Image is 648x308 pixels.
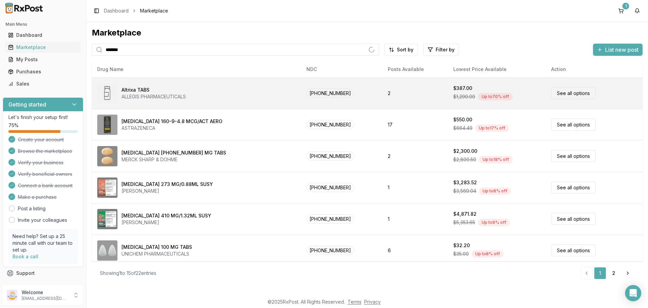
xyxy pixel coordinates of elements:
[5,22,81,27] h2: Main Menu
[8,80,78,87] div: Sales
[306,120,354,129] span: [PHONE_NUMBER]
[8,122,19,129] span: 75 %
[122,181,213,188] div: [MEDICAL_DATA] 273 MG/0.88ML SUSY
[5,41,81,53] a: Marketplace
[122,212,211,219] div: [MEDICAL_DATA] 410 MG/1.32ML SUSY
[546,61,643,77] th: Action
[92,61,301,77] th: Drug Name
[384,44,418,56] button: Sort by
[97,115,117,135] img: Breztri Aerosphere 160-9-4.8 MCG/ACT AERO
[551,119,596,131] a: See all options
[5,78,81,90] a: Sales
[104,7,168,14] nav: breadcrumb
[3,267,83,279] button: Support
[423,44,459,56] button: Filter by
[18,159,63,166] span: Verify your business
[593,44,643,56] button: List new post
[122,219,211,226] div: [PERSON_NAME]
[551,150,596,162] a: See all options
[97,240,117,261] img: lamoTRIgine 100 MG TABS
[122,118,222,125] div: [MEDICAL_DATA] 160-9-4.8 MCG/ACT AERO
[453,251,469,257] span: $35.00
[8,56,78,63] div: My Posts
[12,254,38,259] a: Book a call
[3,78,83,89] button: Sales
[551,244,596,256] a: See all options
[453,156,476,163] span: $2,800.50
[306,183,354,192] span: [PHONE_NUMBER]
[448,61,546,77] th: Lowest Price Available
[122,156,226,163] div: MERCK SHARP & DOHME
[607,267,620,279] a: 2
[122,251,192,257] div: UNICHEM PHARMACEUTICALS
[605,46,639,54] span: List new post
[382,77,448,109] td: 2
[100,270,156,277] div: Showing 1 to 15 of 22 entries
[594,267,606,279] a: 1
[3,42,83,53] button: Marketplace
[3,66,83,77] button: Purchases
[478,219,510,226] div: Up to 9 % off
[18,182,73,189] span: Connect a bank account
[479,156,513,163] div: Up to 18 % off
[551,213,596,225] a: See all options
[453,125,473,132] span: $664.49
[301,61,382,77] th: NDC
[475,124,509,132] div: Up to 17 % off
[18,136,64,143] span: Create your account
[621,267,634,279] a: Go to next page
[551,87,596,99] a: See all options
[18,171,72,177] span: Verify beneficial owners
[479,187,511,195] div: Up to 8 % off
[8,68,78,75] div: Purchases
[97,83,117,103] img: Altrixa TABS
[453,179,477,186] div: $3,283.52
[382,203,448,235] td: 1
[8,32,78,39] div: Dashboard
[5,29,81,41] a: Dashboard
[3,3,46,14] img: RxPost Logo
[453,148,477,155] div: $2,300.00
[453,211,477,217] div: $4,871.82
[471,250,504,258] div: Up to 8 % off
[453,85,472,92] div: $387.00
[122,125,222,132] div: ASTRAZENECA
[453,93,475,100] span: $1,290.00
[5,53,81,66] a: My Posts
[122,93,186,100] div: ALLEGIS PHARMACEUTICALS
[18,194,57,200] span: Make a purchase
[8,100,46,109] h3: Getting started
[22,296,69,301] p: [EMAIL_ADDRESS][DOMAIN_NAME]
[364,299,381,305] a: Privacy
[348,299,361,305] a: Terms
[12,233,74,253] p: Need help? Set up a 25 minute call with our team to set up.
[3,279,83,291] button: Feedback
[453,116,472,123] div: $550.00
[140,7,168,14] span: Marketplace
[122,188,213,194] div: [PERSON_NAME]
[8,114,78,121] p: Let's finish your setup first!
[5,66,81,78] a: Purchases
[3,54,83,65] button: My Posts
[622,3,629,9] div: 1
[382,172,448,203] td: 1
[593,47,643,54] a: List new post
[97,177,117,198] img: Invega Trinza 273 MG/0.88ML SUSY
[625,285,641,301] div: Open Intercom Messenger
[18,217,67,223] a: Invite your colleagues
[16,282,39,289] span: Feedback
[306,246,354,255] span: [PHONE_NUMBER]
[97,209,117,229] img: Invega Trinza 410 MG/1.32ML SUSY
[616,5,626,16] button: 1
[478,93,513,100] div: Up to 70 % off
[7,290,18,301] img: User avatar
[306,89,354,98] span: [PHONE_NUMBER]
[122,87,150,93] div: Altrixa TABS
[122,244,192,251] div: [MEDICAL_DATA] 100 MG TABS
[397,46,413,53] span: Sort by
[18,205,46,212] a: Post a listing
[551,182,596,193] a: See all options
[18,148,72,155] span: Browse the marketplace
[436,46,455,53] span: Filter by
